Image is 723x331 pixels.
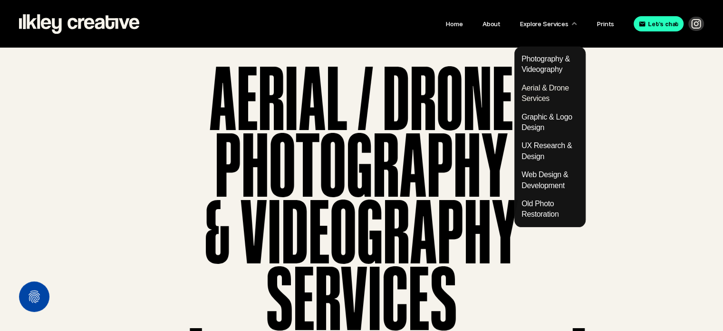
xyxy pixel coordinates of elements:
[597,20,614,28] a: Prints
[521,113,574,131] a: Graphic & Logo Design
[520,18,569,30] p: Explore Services
[521,141,574,160] a: UX Research & Design
[648,18,679,30] p: Let's chat
[521,84,571,102] a: Aerial & Drone Services
[634,16,684,31] a: Let's chat
[521,55,572,73] a: Photography & Videography
[521,200,559,218] a: Old Photo Restoration
[521,171,570,189] a: Web Design & Development
[482,20,501,28] a: About
[446,20,463,28] a: Home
